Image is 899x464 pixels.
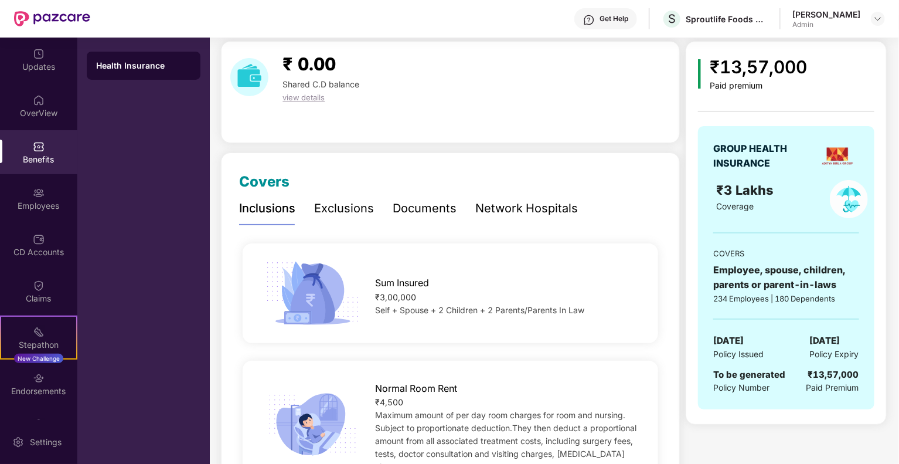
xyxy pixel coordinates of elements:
[713,141,816,171] div: GROUP HEALTH INSURANCE
[600,14,628,23] div: Get Help
[33,187,45,199] img: svg+xml;base64,PHN2ZyBpZD0iRW1wbG95ZWVzIiB4bWxucz0iaHR0cDovL3d3dy53My5vcmcvMjAwMC9zdmciIHdpZHRoPS...
[713,369,785,380] span: To be generated
[262,390,363,460] img: icon
[282,93,325,102] span: view details
[33,48,45,60] img: svg+xml;base64,PHN2ZyBpZD0iVXBkYXRlZCIgeG1sbnM9Imh0dHA6Ly93d3cudzMub3JnLzIwMDAvc3ZnIiB3aWR0aD0iMj...
[792,20,860,29] div: Admin
[713,293,859,304] div: 234 Employees | 180 Dependents
[14,354,63,363] div: New Challenge
[830,180,868,218] img: policyIcon
[375,276,429,290] span: Sum Insured
[33,233,45,245] img: svg+xml;base64,PHN2ZyBpZD0iQ0RfQWNjb3VudHMiIGRhdGEtbmFtZT0iQ0QgQWNjb3VudHMiIHhtbG5zPSJodHRwOi8vd3...
[713,248,859,259] div: COVERS
[698,59,701,89] img: icon
[710,53,808,81] div: ₹13,57,000
[713,334,744,348] span: [DATE]
[710,81,808,91] div: Paid premium
[393,199,457,218] div: Documents
[820,138,855,174] img: insurerLogo
[713,263,859,292] div: Employee, spouse, children, parents or parent-in-laws
[713,348,764,361] span: Policy Issued
[583,14,595,26] img: svg+xml;base64,PHN2ZyBpZD0iSGVscC0zMngzMiIgeG1sbnM9Imh0dHA6Ly93d3cudzMub3JnLzIwMDAvc3ZnIiB3aWR0aD...
[33,94,45,106] img: svg+xml;base64,PHN2ZyBpZD0iSG9tZSIgeG1sbnM9Imh0dHA6Ly93d3cudzMub3JnLzIwMDAvc3ZnIiB3aWR0aD0iMjAiIG...
[810,334,840,348] span: [DATE]
[282,79,359,89] span: Shared C.D balance
[717,201,754,211] span: Coverage
[717,182,778,198] span: ₹3 Lakhs
[808,368,859,382] div: ₹13,57,000
[33,326,45,338] img: svg+xml;base64,PHN2ZyB4bWxucz0iaHR0cDovL3d3dy53My5vcmcvMjAwMC9zdmciIHdpZHRoPSIyMSIgaGVpZ2h0PSIyMC...
[792,9,860,20] div: [PERSON_NAME]
[713,382,769,392] span: Policy Number
[14,11,90,26] img: New Pazcare Logo
[26,436,65,448] div: Settings
[686,13,768,25] div: Sproutlife Foods Private Limited
[1,339,76,351] div: Stepathon
[282,53,336,74] span: ₹ 0.00
[806,381,859,394] span: Paid Premium
[375,291,639,304] div: ₹3,00,000
[33,419,45,431] img: svg+xml;base64,PHN2ZyBpZD0iTXlfT3JkZXJzIiBkYXRhLW5hbWU9Ik15IE9yZGVycyIgeG1sbnM9Imh0dHA6Ly93d3cudz...
[96,60,191,72] div: Health Insurance
[375,381,457,396] span: Normal Room Rent
[668,12,676,26] span: S
[475,199,578,218] div: Network Hospitals
[314,199,374,218] div: Exclusions
[873,14,883,23] img: svg+xml;base64,PHN2ZyBpZD0iRHJvcGRvd24tMzJ4MzIiIHhtbG5zPSJodHRwOi8vd3d3LnczLm9yZy8yMDAwL3N2ZyIgd2...
[810,348,859,361] span: Policy Expiry
[239,199,295,218] div: Inclusions
[262,258,363,328] img: icon
[239,173,290,190] span: Covers
[230,58,268,96] img: download
[33,280,45,292] img: svg+xml;base64,PHN2ZyBpZD0iQ2xhaW0iIHhtbG5zPSJodHRwOi8vd3d3LnczLm9yZy8yMDAwL3N2ZyIgd2lkdGg9IjIwIi...
[375,305,584,315] span: Self + Spouse + 2 Children + 2 Parents/Parents In Law
[33,141,45,153] img: svg+xml;base64,PHN2ZyBpZD0iQmVuZWZpdHMiIHhtbG5zPSJodHRwOi8vd3d3LnczLm9yZy8yMDAwL3N2ZyIgd2lkdGg9Ij...
[12,436,24,448] img: svg+xml;base64,PHN2ZyBpZD0iU2V0dGluZy0yMHgyMCIgeG1sbnM9Imh0dHA6Ly93d3cudzMub3JnLzIwMDAvc3ZnIiB3aW...
[375,396,639,409] div: ₹4,500
[33,372,45,384] img: svg+xml;base64,PHN2ZyBpZD0iRW5kb3JzZW1lbnRzIiB4bWxucz0iaHR0cDovL3d3dy53My5vcmcvMjAwMC9zdmciIHdpZH...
